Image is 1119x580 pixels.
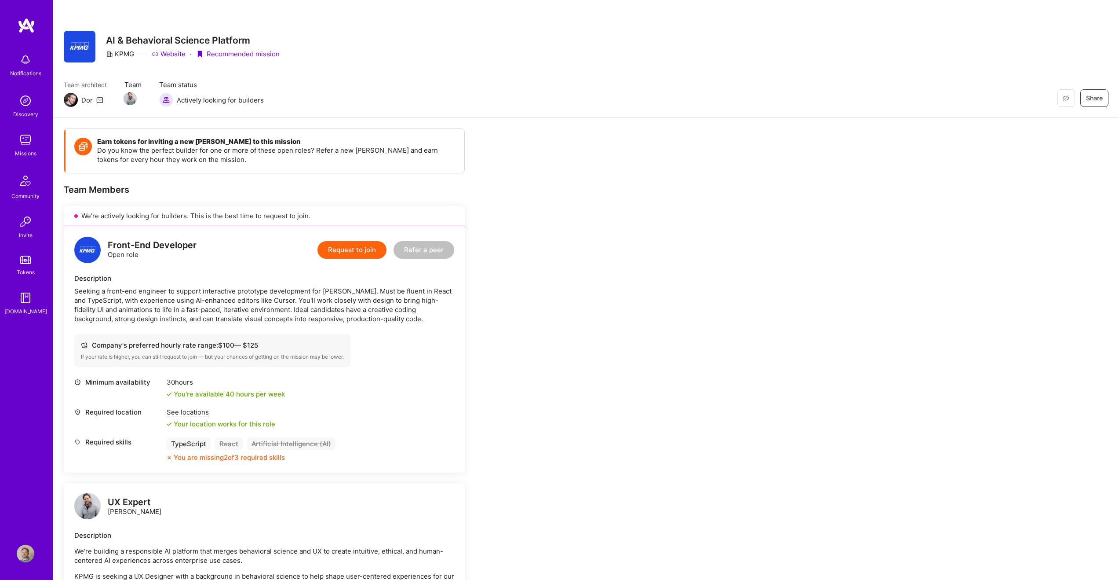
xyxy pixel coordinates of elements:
h3: AI & Behavioral Science Platform [106,35,280,46]
div: Dor [81,95,93,105]
div: TypeScript [167,437,211,450]
div: Missions [15,149,36,158]
div: Notifications [10,69,41,78]
div: Company's preferred hourly rate range: $ 100 — $ 125 [81,341,344,350]
div: We’re actively looking for builders. This is the best time to request to join. [64,206,465,226]
i: icon EyeClosed [1062,95,1069,102]
img: Invite [17,213,34,231]
div: React [215,437,243,450]
i: icon CloseOrange [167,455,172,460]
div: Your location works for this role [167,419,275,429]
img: Team Member Avatar [124,92,137,105]
button: Share [1080,89,1108,107]
a: User Avatar [15,545,36,562]
span: Actively looking for builders [177,95,264,105]
a: logo [74,493,101,521]
div: [DOMAIN_NAME] [4,307,47,316]
img: bell [17,51,34,69]
div: You're available 40 hours per week [167,389,285,399]
div: Required location [74,407,162,417]
div: Artificial Intelligence (AI) [247,437,335,450]
img: guide book [17,289,34,307]
span: Share [1086,94,1103,103]
p: Do you know the perfect builder for one or more of these open roles? Refer a new [PERSON_NAME] an... [97,146,456,164]
div: Open role [108,241,197,259]
img: logo [74,237,101,263]
div: Invite [19,231,33,240]
span: Team status [159,80,264,89]
div: Required skills [74,437,162,447]
i: icon Tag [74,439,81,445]
div: Front-End Developer [108,241,197,250]
span: Team architect [64,80,107,89]
div: UX Expert [108,498,161,507]
p: We're building a responsible AI platform that merges behavioral science and UX to create intuitiv... [74,547,454,565]
div: Description [74,274,454,283]
div: KPMG [106,49,134,59]
button: Refer a peer [394,241,454,259]
div: See locations [167,407,275,417]
div: Discovery [13,110,38,119]
i: icon Cash [81,342,87,349]
div: [PERSON_NAME] [108,498,161,516]
img: logo [74,493,101,519]
div: Community [11,191,40,201]
i: icon Check [167,392,172,397]
img: discovery [17,92,34,110]
button: Request to join [317,241,386,259]
div: You are missing 2 of 3 required skills [174,453,285,462]
div: Team Members [64,184,465,195]
a: Team Member Avatar [124,91,136,106]
i: icon Location [74,409,81,415]
img: teamwork [17,131,34,149]
div: · [190,49,192,59]
img: Team Architect [64,93,78,107]
div: If your rate is higher, you can still request to join — but your chances of getting on the missio... [81,353,344,360]
div: Seeking a front-end engineer to support interactive prototype development for [PERSON_NAME]. Must... [74,286,454,323]
div: Description [74,531,454,540]
img: Actively looking for builders [159,93,173,107]
img: Company Logo [64,31,95,62]
img: logo [18,18,35,33]
div: Minimum availability [74,378,162,387]
img: Community [15,170,36,191]
div: Tokens [17,268,35,277]
i: icon Clock [74,379,81,385]
span: Team [124,80,142,89]
i: icon Check [167,422,172,427]
i: icon PurpleRibbon [196,51,203,58]
div: 30 hours [167,378,285,387]
img: tokens [20,256,31,264]
img: Token icon [74,138,92,155]
img: User Avatar [17,545,34,562]
i: icon CompanyGray [106,51,113,58]
a: Website [152,49,186,59]
div: Recommended mission [196,49,280,59]
h4: Earn tokens for inviting a new [PERSON_NAME] to this mission [97,138,456,146]
i: icon Mail [96,96,103,103]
